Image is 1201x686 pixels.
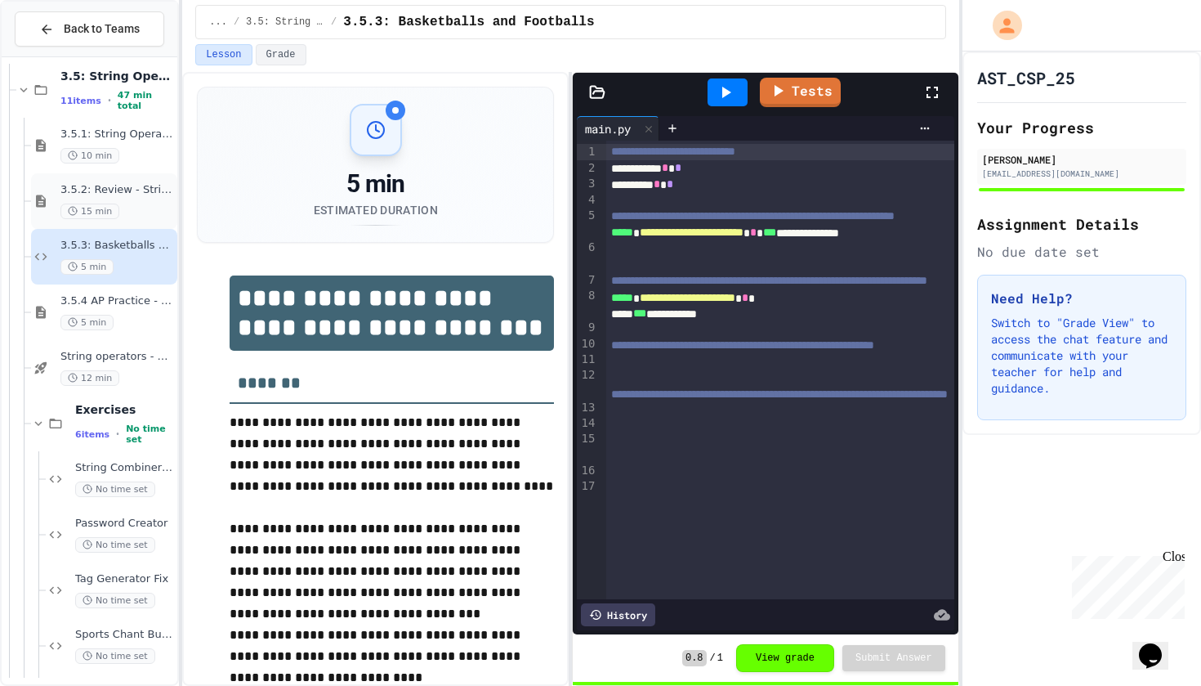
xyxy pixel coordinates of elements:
div: History [581,603,655,626]
span: 3.5.3: Basketballs and Footballs [343,12,594,32]
div: 4 [577,192,597,208]
div: 10 [577,336,597,352]
span: • [108,94,111,107]
div: [EMAIL_ADDRESS][DOMAIN_NAME] [982,168,1181,180]
div: 3 [577,176,597,192]
span: 12 min [60,370,119,386]
div: main.py [577,116,659,141]
span: ... [209,16,227,29]
div: My Account [976,7,1026,44]
span: Exercises [75,402,174,417]
div: 1 [577,144,597,160]
span: 1 [717,652,723,665]
span: 47 min total [118,90,174,111]
span: 3.5.2: Review - String Operators [60,183,174,197]
span: 6 items [75,429,109,440]
div: 7 [577,272,597,288]
div: 13 [577,400,597,415]
button: Submit Answer [842,645,945,671]
button: Back to Teams [15,11,164,47]
span: 3.5.1: String Operators [60,128,174,141]
div: [PERSON_NAME] [982,152,1181,167]
span: Submit Answer [855,652,932,665]
span: No time set [75,648,155,664]
h1: AST_CSP_25 [977,66,1075,89]
div: 12 [577,367,597,399]
div: No due date set [977,242,1186,262]
h2: Assignment Details [977,213,1186,235]
span: Sports Chant Builder [75,628,174,642]
span: No time set [126,424,174,445]
span: 0.8 [682,650,707,666]
span: Tag Generator Fix [75,572,174,586]
span: 15 min [60,204,119,219]
iframe: chat widget [1065,549,1185,619]
button: Grade [256,44,306,65]
div: 17 [577,478,597,494]
span: 11 items [60,96,101,106]
span: • [116,428,119,441]
span: 10 min [60,148,119,164]
h2: Your Progress [977,116,1186,139]
a: Tests [760,78,841,107]
div: 5 min [314,169,438,199]
span: Password Creator [75,517,174,531]
span: String Combiner Fix [75,461,174,475]
span: 3.5.4 AP Practice - String Manipulation [60,294,174,308]
div: 14 [577,415,597,431]
div: 15 [577,431,597,463]
div: Estimated Duration [314,202,438,218]
div: main.py [577,120,639,137]
span: 5 min [60,259,114,275]
div: Chat with us now!Close [7,7,113,104]
span: No time set [75,482,155,497]
h3: Need Help? [991,289,1172,308]
span: Back to Teams [64,20,140,38]
iframe: chat widget [1132,621,1185,670]
div: 11 [577,352,597,367]
button: Lesson [195,44,252,65]
span: 3.5.3: Basketballs and Footballs [60,239,174,253]
div: 9 [577,320,597,336]
div: 8 [577,288,597,320]
span: / [234,16,239,29]
div: 2 [577,160,597,177]
span: / [710,652,716,665]
div: 6 [577,240,597,271]
span: No time set [75,593,155,608]
p: Switch to "Grade View" to access the chat feature and communicate with your teacher for help and ... [991,315,1172,397]
span: 3.5: String Operators [246,16,324,29]
span: 5 min [60,315,114,330]
span: No time set [75,537,155,553]
div: 5 [577,208,597,240]
button: View grade [736,644,834,672]
div: 16 [577,463,597,478]
span: 3.5: String Operators [60,69,174,83]
span: / [331,16,337,29]
span: String operators - Quiz [60,350,174,364]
